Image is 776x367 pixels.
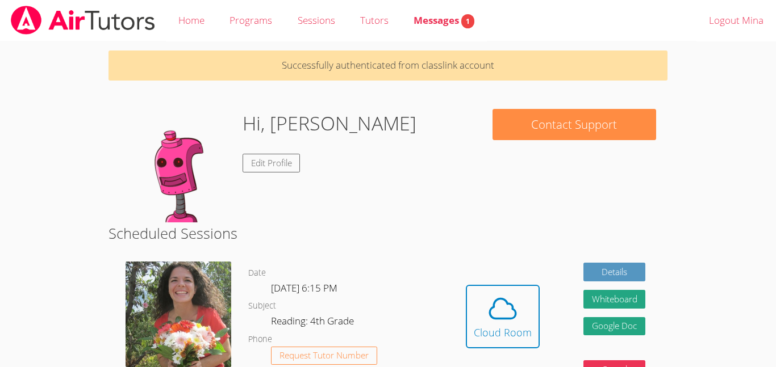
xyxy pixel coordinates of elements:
h1: Hi, [PERSON_NAME] [243,109,416,138]
span: Messages [414,14,474,27]
dt: Subject [248,299,276,313]
span: 1 [461,14,474,28]
h2: Scheduled Sessions [109,222,667,244]
a: Edit Profile [243,154,301,172]
button: Request Tutor Number [271,347,377,365]
p: Successfully authenticated from classlink account [109,50,667,81]
dt: Date [248,266,266,280]
button: Whiteboard [583,290,646,309]
img: avatar.png [126,261,231,367]
dd: Reading: 4th Grade [271,313,356,332]
span: [DATE] 6:15 PM [271,281,337,294]
a: Google Doc [583,317,646,336]
img: default.png [120,109,233,222]
img: airtutors_banner-c4298cdbf04f3fff15de1276eac7730deb9818008684d7c2e4769d2f7ddbe033.png [10,6,156,35]
dt: Phone [248,332,272,347]
a: Details [583,263,646,281]
span: Request Tutor Number [279,351,369,360]
button: Cloud Room [466,285,540,348]
div: Cloud Room [474,324,532,340]
button: Contact Support [493,109,656,140]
